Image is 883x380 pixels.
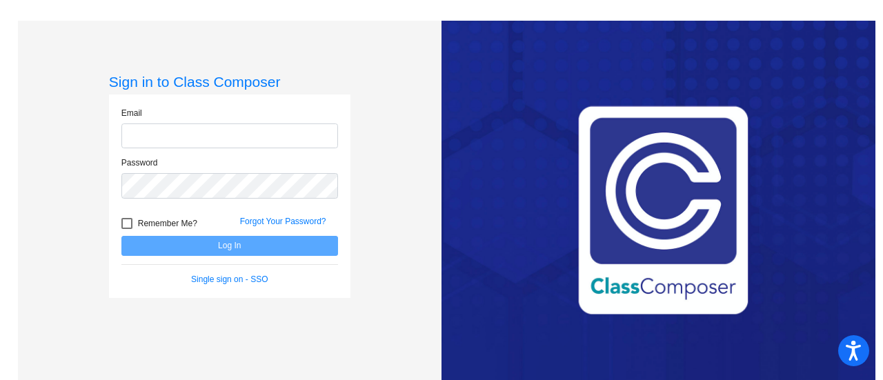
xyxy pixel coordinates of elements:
[109,73,350,90] h3: Sign in to Class Composer
[121,236,338,256] button: Log In
[191,274,268,284] a: Single sign on - SSO
[138,215,197,232] span: Remember Me?
[121,107,142,119] label: Email
[121,157,158,169] label: Password
[240,217,326,226] a: Forgot Your Password?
